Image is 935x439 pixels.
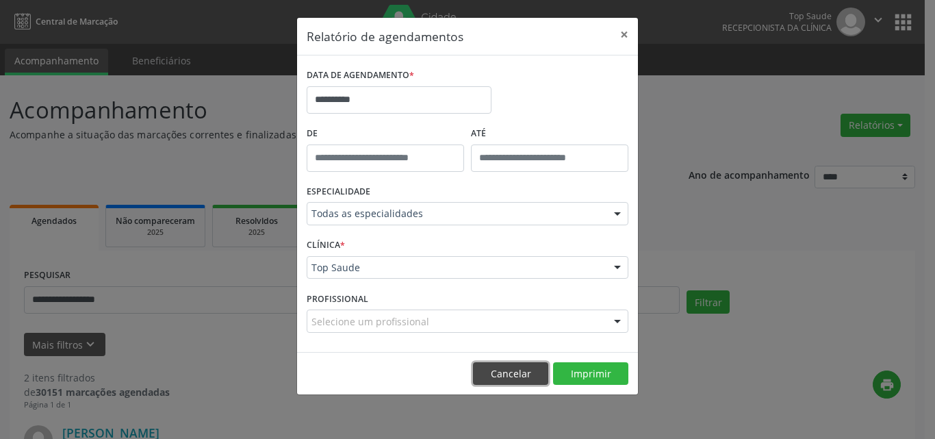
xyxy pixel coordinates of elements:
label: CLÍNICA [307,235,345,256]
h5: Relatório de agendamentos [307,27,463,45]
label: DATA DE AGENDAMENTO [307,65,414,86]
button: Close [611,18,638,51]
button: Imprimir [553,362,628,386]
label: De [307,123,464,145]
button: Cancelar [473,362,548,386]
span: Selecione um profissional [311,314,429,329]
span: Todas as especialidades [311,207,600,221]
label: ESPECIALIDADE [307,181,370,203]
label: ATÉ [471,123,628,145]
span: Top Saude [311,261,600,275]
label: PROFISSIONAL [307,288,368,310]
